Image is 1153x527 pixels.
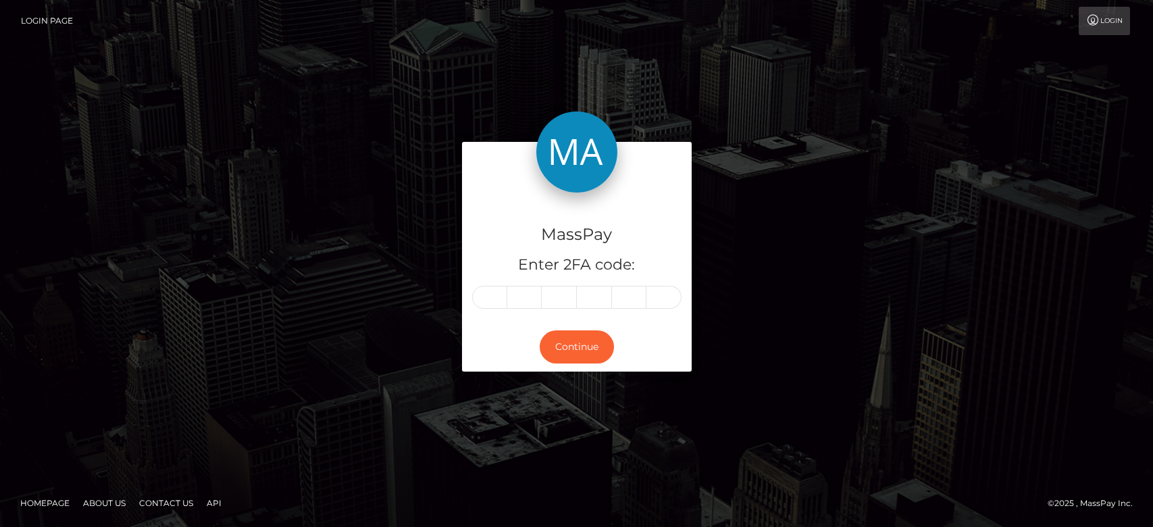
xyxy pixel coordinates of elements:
[201,493,227,513] a: API
[15,493,75,513] a: Homepage
[536,111,617,193] img: MassPay
[134,493,199,513] a: Contact Us
[78,493,131,513] a: About Us
[472,255,682,276] h5: Enter 2FA code:
[540,330,614,363] button: Continue
[1079,7,1130,35] a: Login
[21,7,73,35] a: Login Page
[472,223,682,247] h4: MassPay
[1048,496,1143,511] div: © 2025 , MassPay Inc.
